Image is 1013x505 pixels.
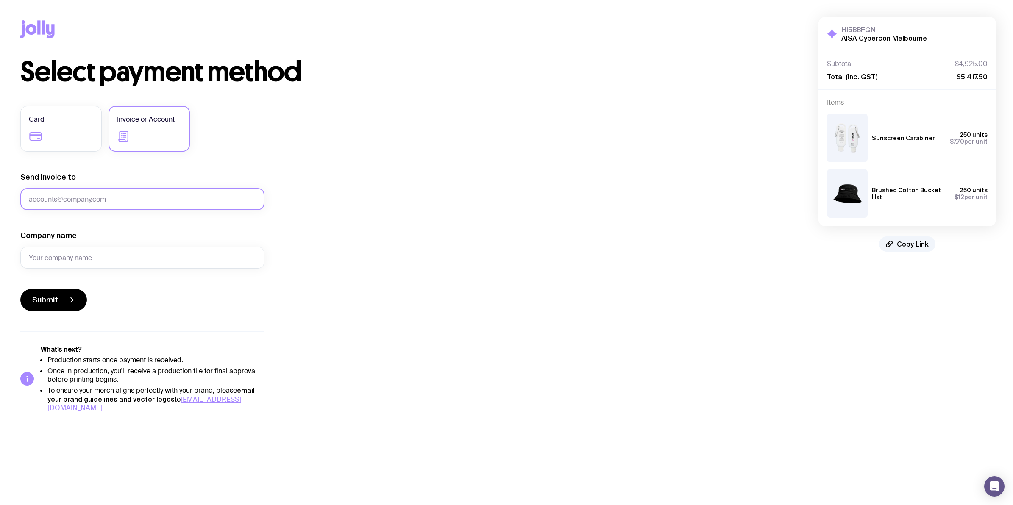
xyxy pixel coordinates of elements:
[29,114,45,125] span: Card
[20,230,77,241] label: Company name
[955,60,988,68] span: $4,925.00
[47,356,264,364] li: Production starts once payment is received.
[20,58,781,86] h1: Select payment method
[984,476,1005,497] div: Open Intercom Messenger
[41,345,264,354] h5: What’s next?
[957,72,988,81] span: $5,417.50
[872,187,948,200] h3: Brushed Cotton Bucket Hat
[960,187,988,194] span: 250 units
[827,60,853,68] span: Subtotal
[20,247,264,269] input: Your company name
[841,34,927,42] h2: AISA Cybercon Melbourne
[32,295,58,305] span: Submit
[827,98,988,107] h4: Items
[20,188,264,210] input: accounts@company.com
[955,194,988,200] span: per unit
[827,72,877,81] span: Total (inc. GST)
[950,138,988,145] span: per unit
[20,289,87,311] button: Submit
[950,138,964,145] span: $7.70
[47,386,264,412] li: To ensure your merch aligns perfectly with your brand, please to
[872,135,935,142] h3: Sunscreen Carabiner
[960,131,988,138] span: 250 units
[879,236,935,252] button: Copy Link
[117,114,175,125] span: Invoice or Account
[841,25,927,34] h3: HI5BBFGN
[897,240,929,248] span: Copy Link
[20,172,76,182] label: Send invoice to
[47,367,264,384] li: Once in production, you'll receive a production file for final approval before printing begins.
[955,194,964,200] span: $12
[47,395,241,412] a: [EMAIL_ADDRESS][DOMAIN_NAME]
